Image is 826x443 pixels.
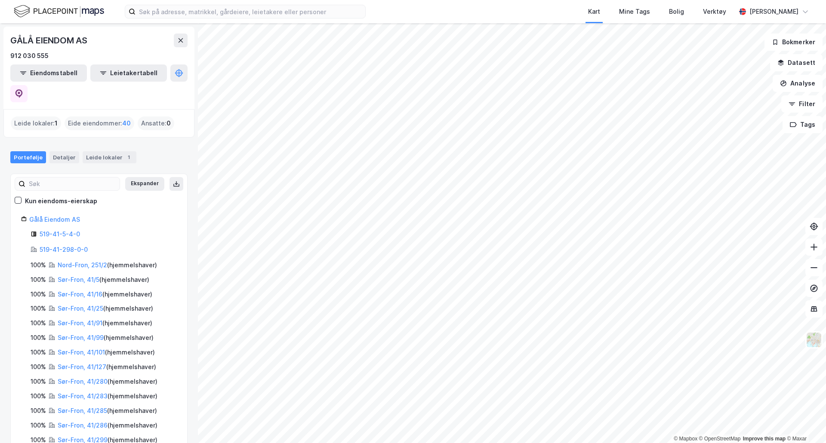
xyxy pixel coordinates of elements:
div: Kart [588,6,600,17]
button: Leietakertabell [90,64,167,82]
div: ( hjemmelshaver ) [58,362,156,372]
a: Sør-Fron, 41/127 [58,363,106,370]
a: Sør-Fron, 41/99 [58,334,104,341]
div: Mine Tags [619,6,650,17]
div: ( hjemmelshaver ) [58,260,157,270]
a: 519-41-5-4-0 [40,230,80,238]
iframe: Chat Widget [783,402,826,443]
div: ( hjemmelshaver ) [58,406,157,416]
div: 100% [31,406,46,416]
a: Sør-Fron, 41/101 [58,348,105,356]
button: Analyse [773,75,823,92]
div: ( hjemmelshaver ) [58,347,155,357]
div: 100% [31,303,46,314]
div: Portefølje [10,151,46,163]
button: Filter [781,95,823,113]
div: 100% [31,420,46,431]
a: Sør-Fron, 41/286 [58,422,108,429]
div: Kontrollprogram for chat [783,402,826,443]
div: 100% [31,275,46,285]
button: Tags [783,116,823,133]
div: 100% [31,333,46,343]
span: 40 [122,118,131,128]
div: 100% [31,391,46,401]
a: Sør-Fron, 41/91 [58,319,102,327]
div: 1 [124,153,133,162]
button: Datasett [770,54,823,71]
a: Sør-Fron, 41/16 [58,290,102,298]
div: Bolig [669,6,684,17]
div: ( hjemmelshaver ) [58,376,157,387]
img: Z [806,332,822,348]
div: [PERSON_NAME] [749,6,798,17]
a: 519-41-298-0-0 [40,246,88,253]
div: Leide lokaler [83,151,136,163]
a: Improve this map [743,436,786,442]
div: ( hjemmelshaver ) [58,333,154,343]
button: Ekspander [125,177,164,191]
button: Bokmerker [764,34,823,51]
div: GÅLÅ EIENDOM AS [10,34,89,47]
div: 100% [31,260,46,270]
div: 912 030 555 [10,51,49,61]
a: Sør-Fron, 41/283 [58,392,108,400]
span: 0 [166,118,171,128]
input: Søk [25,177,120,190]
div: 100% [31,347,46,357]
a: Sør-Fron, 41/25 [58,305,103,312]
div: 100% [31,362,46,372]
div: ( hjemmelshaver ) [58,289,152,299]
div: Ansatte : [138,116,174,130]
span: 1 [55,118,58,128]
a: OpenStreetMap [699,436,741,442]
a: Mapbox [674,436,697,442]
div: 100% [31,318,46,328]
div: Kun eiendoms-eierskap [25,196,97,206]
div: ( hjemmelshaver ) [58,420,157,431]
img: logo.f888ab2527a4732fd821a326f86c7f29.svg [14,4,104,19]
a: Nord-Fron, 251/2 [58,261,107,269]
div: Verktøy [703,6,726,17]
div: 100% [31,289,46,299]
div: Leide lokaler : [11,116,61,130]
div: Eide eiendommer : [65,116,134,130]
a: Sør-Fron, 41/280 [58,378,108,385]
input: Søk på adresse, matrikkel, gårdeiere, leietakere eller personer [136,5,365,18]
a: Sør-Fron, 41/5 [58,276,99,283]
a: Sør-Fron, 41/285 [58,407,107,414]
div: ( hjemmelshaver ) [58,318,152,328]
button: Eiendomstabell [10,64,87,82]
div: Detaljer [49,151,79,163]
div: ( hjemmelshaver ) [58,391,157,401]
div: ( hjemmelshaver ) [58,303,153,314]
a: Gålå Eiendom AS [29,216,80,223]
div: 100% [31,376,46,387]
div: ( hjemmelshaver ) [58,275,149,285]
